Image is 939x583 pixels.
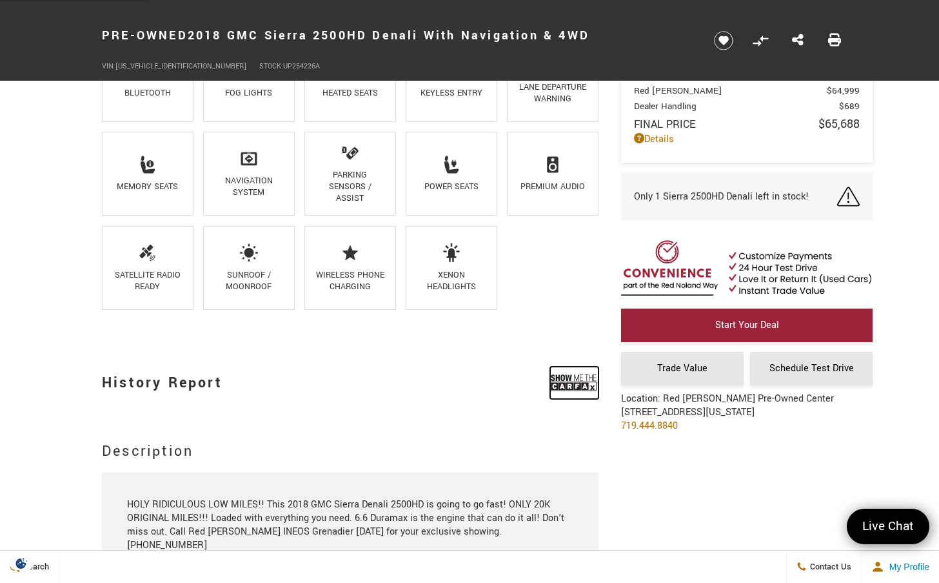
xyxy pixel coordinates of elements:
button: Open user profile menu [862,551,939,583]
a: Details [634,132,860,146]
a: Final Price $65,688 [634,116,860,132]
span: My Profile [884,562,929,572]
a: Share this Pre-Owned 2018 GMC Sierra 2500HD Denali With Navigation & 4WD [792,32,804,49]
span: Trade Value [657,362,707,375]
div: Parking Sensors / Assist [315,169,385,204]
div: Power Seats [417,181,487,192]
span: Live Chat [856,518,920,535]
img: Show me the Carfax [550,367,598,399]
span: Schedule Test Drive [769,362,854,375]
div: Fog Lights [213,87,284,99]
span: VIN: [102,61,115,71]
span: UP254226A [283,61,320,71]
a: 719.444.8840 [621,419,678,433]
span: Only 1 Sierra 2500HD Denali left in stock! [634,190,809,203]
span: Start Your Deal [715,318,779,332]
strong: Pre-Owned [102,27,188,44]
a: Start Your Deal [621,309,873,342]
span: Red [PERSON_NAME] [634,85,827,97]
span: Final Price [634,117,818,132]
div: Satellite Radio Ready [112,269,183,292]
section: Click to Open Cookie Consent Modal [6,557,36,570]
a: Schedule Test Drive [750,352,873,385]
div: Heated Seats [315,87,385,99]
span: $65,688 [818,116,860,132]
button: Compare Vehicle [751,31,770,50]
div: Lane Departure Warning [518,81,588,105]
img: Opt-Out Icon [6,557,36,570]
div: Memory Seats [112,181,183,192]
a: Print this Pre-Owned 2018 GMC Sierra 2500HD Denali With Navigation & 4WD [828,32,841,49]
div: Sunroof / Moonroof [213,269,284,292]
h1: 2018 GMC Sierra 2500HD Denali With Navigation & 4WD [102,10,692,61]
a: Trade Value [621,352,744,385]
span: $64,999 [827,85,860,97]
div: Bluetooth [112,87,183,99]
div: Location: Red [PERSON_NAME] Pre-Owned Center [STREET_ADDRESS][US_STATE] [621,392,834,442]
a: Dealer Handling $689 [634,100,860,112]
div: Navigation System [213,175,284,198]
span: [US_VEHICLE_IDENTIFICATION_NUMBER] [115,61,246,71]
h2: Description [102,440,598,463]
div: Premium Audio [518,181,588,192]
span: Dealer Handling [634,100,839,112]
span: $689 [839,100,860,112]
span: Stock: [259,61,283,71]
div: Keyless Entry [417,87,487,99]
span: Contact Us [807,561,851,573]
a: Red [PERSON_NAME] $64,999 [634,85,860,97]
div: Wireless Phone Charging [315,269,385,292]
button: Save vehicle [709,30,738,51]
div: Xenon Headlights [417,269,487,292]
h2: History Report [102,365,222,401]
a: Live Chat [847,509,929,544]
